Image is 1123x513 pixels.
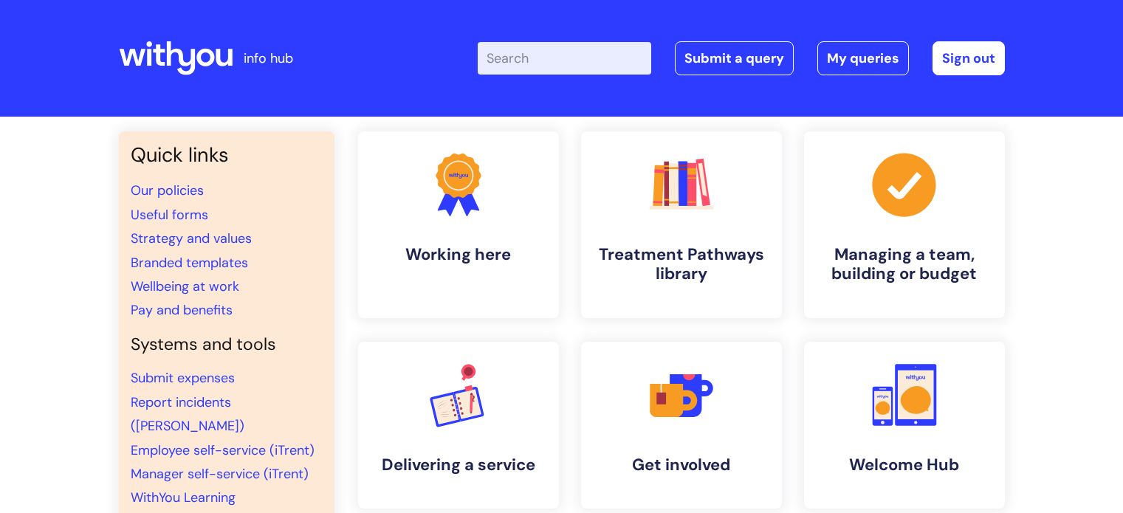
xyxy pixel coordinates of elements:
a: Welcome Hub [804,342,1005,509]
div: | - [478,41,1005,75]
h4: Working here [370,245,547,264]
a: Treatment Pathways library [581,131,782,318]
h4: Systems and tools [131,334,323,355]
a: My queries [817,41,909,75]
h3: Quick links [131,143,323,167]
a: Get involved [581,342,782,509]
a: Wellbeing at work [131,278,239,295]
a: Delivering a service [358,342,559,509]
a: Report incidents ([PERSON_NAME]) [131,393,244,435]
a: Sign out [933,41,1005,75]
p: info hub [244,47,293,70]
a: Managing a team, building or budget [804,131,1005,318]
h4: Get involved [593,455,770,475]
h4: Managing a team, building or budget [816,245,993,284]
a: Submit a query [675,41,794,75]
a: Our policies [131,182,204,199]
a: Branded templates [131,254,248,272]
h4: Delivering a service [370,455,547,475]
h4: Treatment Pathways library [593,245,770,284]
a: Useful forms [131,206,208,224]
a: Submit expenses [131,369,235,387]
a: Employee self-service (iTrent) [131,441,315,459]
a: WithYou Learning [131,489,236,506]
input: Search [478,42,651,75]
a: Working here [358,131,559,318]
a: Pay and benefits [131,301,233,319]
a: Manager self-service (iTrent) [131,465,309,483]
a: Strategy and values [131,230,252,247]
h4: Welcome Hub [816,455,993,475]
